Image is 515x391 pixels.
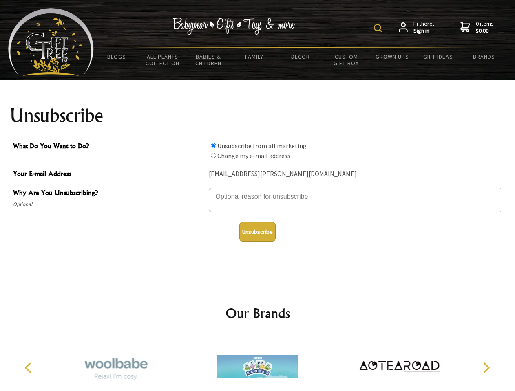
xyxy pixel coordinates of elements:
[8,8,94,76] img: Babyware - Gifts - Toys and more...
[140,48,186,72] a: All Plants Collection
[277,48,323,65] a: Decor
[374,24,382,32] img: product search
[13,141,205,153] span: What Do You Want to Do?
[461,48,507,65] a: Brands
[399,20,434,35] a: Hi there,Sign in
[13,200,205,209] span: Optional
[13,169,205,180] span: Your E-mail Address
[16,303,499,323] h2: Our Brands
[460,20,494,35] a: 0 items$0.00
[20,359,38,377] button: Previous
[217,152,290,160] label: Change my e-mail address
[323,48,369,72] a: Custom Gift Box
[186,48,232,72] a: Babies & Children
[476,20,494,35] span: 0 items
[211,153,216,158] input: What Do You Want to Do?
[209,168,502,180] div: [EMAIL_ADDRESS][PERSON_NAME][DOMAIN_NAME]
[94,48,140,65] a: BLOGS
[173,18,295,35] img: Babywear - Gifts - Toys & more
[413,20,434,35] span: Hi there,
[10,106,506,125] h1: Unsubscribe
[476,27,494,35] strong: $0.00
[415,48,461,65] a: Gift Ideas
[413,27,434,35] strong: Sign in
[217,142,307,150] label: Unsubscribe from all marketing
[239,222,276,242] button: Unsubscribe
[477,359,495,377] button: Next
[209,188,502,212] textarea: Why Are You Unsubscribing?
[232,48,278,65] a: Family
[13,188,205,200] span: Why Are You Unsubscribing?
[211,143,216,148] input: What Do You Want to Do?
[369,48,415,65] a: Grown Ups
